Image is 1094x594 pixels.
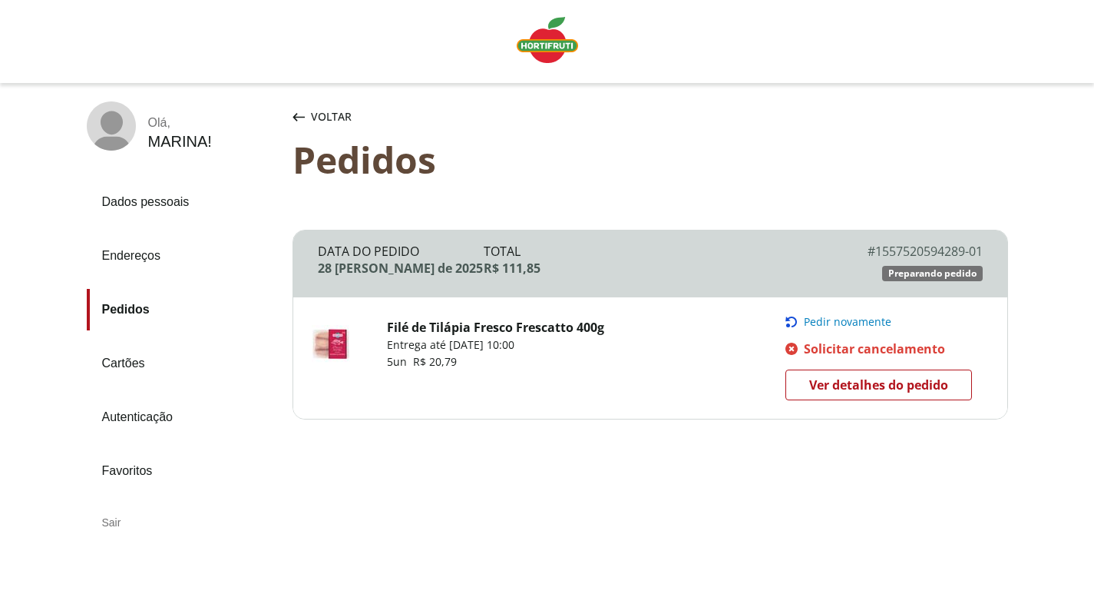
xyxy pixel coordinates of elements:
div: 28 [PERSON_NAME] de 2025 [318,260,484,277]
p: Entrega até [DATE] 10:00 [387,337,604,353]
span: Pedir novamente [804,316,891,328]
div: Olá , [148,116,212,130]
a: Cartões [87,343,280,384]
div: Pedidos [293,138,1008,181]
a: Pedidos [87,289,280,330]
div: MARINA ! [148,133,212,151]
a: Logo [511,11,584,72]
img: Logo [517,17,578,63]
span: Solicitar cancelamento [804,340,945,357]
div: R$ 111,85 [484,260,816,277]
a: Filé de Tilápia Fresco Frescatto 400g [387,319,604,336]
button: Voltar [289,101,355,132]
div: Sair [87,504,280,541]
a: Dados pessoais [87,181,280,223]
span: Ver detalhes do pedido [809,373,948,397]
a: Endereços [87,235,280,277]
a: Ver detalhes do pedido [785,370,972,400]
div: # 1557520594289-01 [816,243,983,260]
a: Solicitar cancelamento [785,340,982,357]
span: Preparando pedido [888,267,977,280]
span: R$ 20,79 [413,354,457,369]
img: Filé de Tilápia Fresco Frescatto 400g [312,325,350,363]
a: Favoritos [87,450,280,492]
span: 5 un [387,354,413,369]
div: Data do Pedido [318,243,484,260]
button: Pedir novamente [785,316,982,328]
span: Voltar [311,109,352,124]
a: Autenticação [87,397,280,438]
div: Total [484,243,816,260]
